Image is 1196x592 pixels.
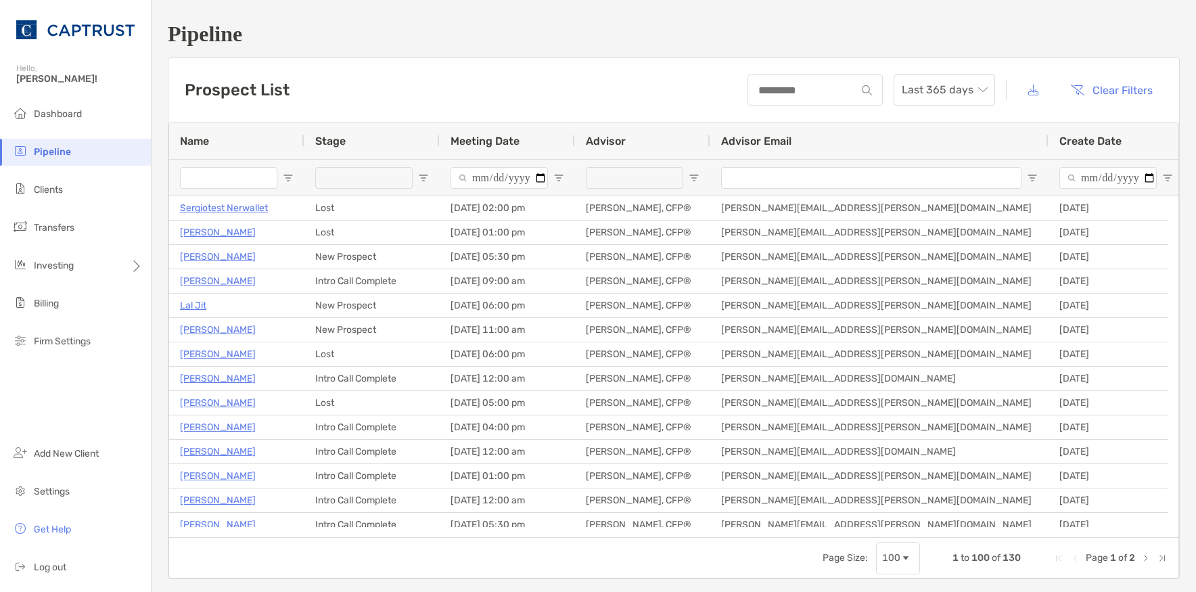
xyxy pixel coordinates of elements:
span: Investing [34,260,74,271]
div: [PERSON_NAME], CFP® [575,488,710,512]
div: Intro Call Complete [304,269,440,293]
div: [PERSON_NAME][EMAIL_ADDRESS][PERSON_NAME][DOMAIN_NAME] [710,294,1049,317]
div: Intro Call Complete [304,488,440,512]
div: [DATE] [1049,415,1184,439]
h1: Pipeline [168,22,1180,47]
div: Next Page [1141,553,1151,564]
div: [DATE] 06:00 pm [440,294,575,317]
div: [PERSON_NAME], CFP® [575,513,710,537]
div: [DATE] [1049,440,1184,463]
img: billing icon [12,294,28,311]
div: Page Size [876,542,920,574]
span: Create Date [1059,135,1122,147]
div: [DATE] 05:30 pm [440,245,575,269]
span: Last 365 days [902,75,987,105]
div: [DATE] [1049,245,1184,269]
div: [DATE] 05:00 pm [440,391,575,415]
a: [PERSON_NAME] [180,224,256,241]
div: Previous Page [1069,553,1080,564]
div: [PERSON_NAME][EMAIL_ADDRESS][DOMAIN_NAME] [710,367,1049,390]
p: [PERSON_NAME] [180,321,256,338]
button: Open Filter Menu [1162,173,1173,183]
a: [PERSON_NAME] [180,419,256,436]
a: Lal Jit [180,297,206,314]
input: Name Filter Input [180,167,277,189]
span: 2 [1129,552,1135,564]
span: to [961,552,969,564]
div: [PERSON_NAME][EMAIL_ADDRESS][PERSON_NAME][DOMAIN_NAME] [710,513,1049,537]
div: [PERSON_NAME][EMAIL_ADDRESS][PERSON_NAME][DOMAIN_NAME] [710,391,1049,415]
img: logout icon [12,558,28,574]
a: [PERSON_NAME] [180,492,256,509]
div: Lost [304,342,440,366]
span: Advisor [586,135,626,147]
span: Add New Client [34,448,99,459]
img: firm-settings icon [12,332,28,348]
div: New Prospect [304,245,440,269]
div: Intro Call Complete [304,367,440,390]
div: Page Size: [823,552,868,564]
span: 100 [971,552,990,564]
p: [PERSON_NAME] [180,516,256,533]
div: [DATE] 04:00 pm [440,415,575,439]
span: Name [180,135,209,147]
div: [DATE] 02:00 pm [440,196,575,220]
div: [PERSON_NAME], CFP® [575,269,710,293]
a: [PERSON_NAME] [180,248,256,265]
div: [DATE] 12:00 am [440,367,575,390]
div: Intro Call Complete [304,440,440,463]
div: [DATE] 11:00 am [440,318,575,342]
div: First Page [1053,553,1064,564]
div: [PERSON_NAME][EMAIL_ADDRESS][PERSON_NAME][DOMAIN_NAME] [710,415,1049,439]
button: Open Filter Menu [1027,173,1038,183]
img: transfers icon [12,219,28,235]
div: [PERSON_NAME], CFP® [575,464,710,488]
span: Get Help [34,524,71,535]
div: [PERSON_NAME], CFP® [575,367,710,390]
span: Stage [315,135,346,147]
button: Open Filter Menu [418,173,429,183]
input: Meeting Date Filter Input [451,167,548,189]
div: [PERSON_NAME][EMAIL_ADDRESS][PERSON_NAME][DOMAIN_NAME] [710,318,1049,342]
div: [PERSON_NAME][EMAIL_ADDRESS][PERSON_NAME][DOMAIN_NAME] [710,196,1049,220]
img: investing icon [12,256,28,273]
div: [DATE] [1049,464,1184,488]
div: [DATE] [1049,318,1184,342]
div: Lost [304,221,440,244]
div: [DATE] [1049,294,1184,317]
input: Advisor Email Filter Input [721,167,1021,189]
span: 130 [1003,552,1021,564]
div: [DATE] [1049,513,1184,537]
span: Meeting Date [451,135,520,147]
div: [PERSON_NAME][EMAIL_ADDRESS][PERSON_NAME][DOMAIN_NAME] [710,221,1049,244]
img: CAPTRUST Logo [16,5,135,54]
span: Settings [34,486,70,497]
h3: Prospect List [185,81,290,99]
input: Create Date Filter Input [1059,167,1157,189]
p: [PERSON_NAME] [180,468,256,484]
div: [DATE] 06:00 pm [440,342,575,366]
div: [DATE] [1049,391,1184,415]
img: clients icon [12,181,28,197]
img: get-help icon [12,520,28,537]
span: Dashboard [34,108,82,120]
div: [PERSON_NAME][EMAIL_ADDRESS][PERSON_NAME][DOMAIN_NAME] [710,245,1049,269]
span: Billing [34,298,59,309]
span: Advisor Email [721,135,791,147]
img: add_new_client icon [12,445,28,461]
a: [PERSON_NAME] [180,394,256,411]
div: [DATE] [1049,488,1184,512]
div: [PERSON_NAME], CFP® [575,221,710,244]
span: 1 [952,552,959,564]
div: [DATE] [1049,367,1184,390]
span: Firm Settings [34,336,91,347]
div: [PERSON_NAME][EMAIL_ADDRESS][DOMAIN_NAME] [710,440,1049,463]
div: [DATE] [1049,196,1184,220]
span: Pipeline [34,146,71,158]
div: [DATE] [1049,342,1184,366]
div: [DATE] 05:30 pm [440,513,575,537]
